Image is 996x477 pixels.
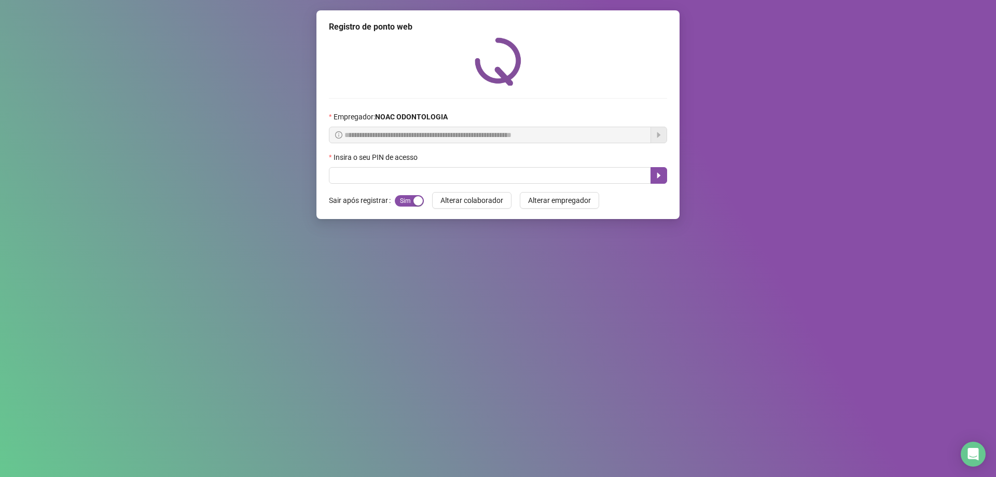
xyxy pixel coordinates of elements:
[655,171,663,180] span: caret-right
[528,195,591,206] span: Alterar empregador
[375,113,448,121] strong: NOAC ODONTOLOGIA
[334,111,448,122] span: Empregador :
[520,192,599,209] button: Alterar empregador
[440,195,503,206] span: Alterar colaborador
[961,442,986,467] div: Open Intercom Messenger
[329,192,395,209] label: Sair após registrar
[329,152,424,163] label: Insira o seu PIN de acesso
[432,192,511,209] button: Alterar colaborador
[335,131,342,139] span: info-circle
[475,37,521,86] img: QRPoint
[329,21,667,33] div: Registro de ponto web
